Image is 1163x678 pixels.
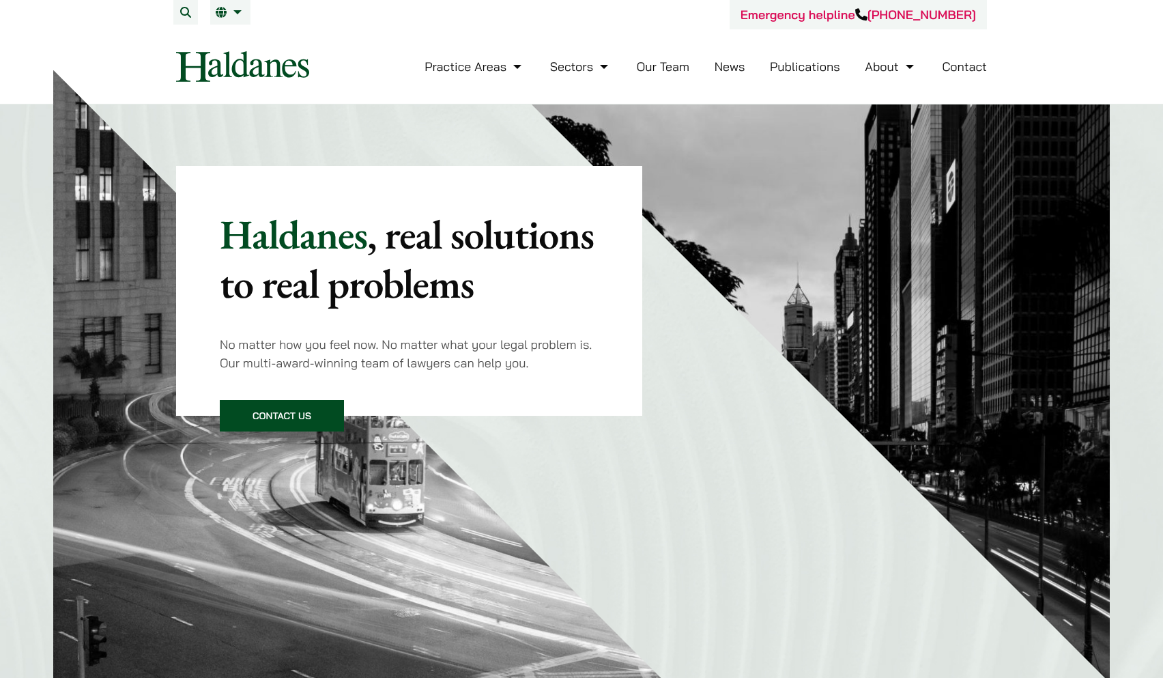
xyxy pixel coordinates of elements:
[637,59,689,74] a: Our Team
[425,59,525,74] a: Practice Areas
[220,335,599,372] p: No matter how you feel now. No matter what your legal problem is. Our multi-award-winning team of...
[942,59,987,74] a: Contact
[220,210,599,308] p: Haldanes
[715,59,745,74] a: News
[770,59,840,74] a: Publications
[220,400,344,432] a: Contact Us
[550,59,612,74] a: Sectors
[216,7,245,18] a: EN
[865,59,917,74] a: About
[220,208,594,310] mark: , real solutions to real problems
[176,51,309,82] img: Logo of Haldanes
[741,7,976,23] a: Emergency helpline[PHONE_NUMBER]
